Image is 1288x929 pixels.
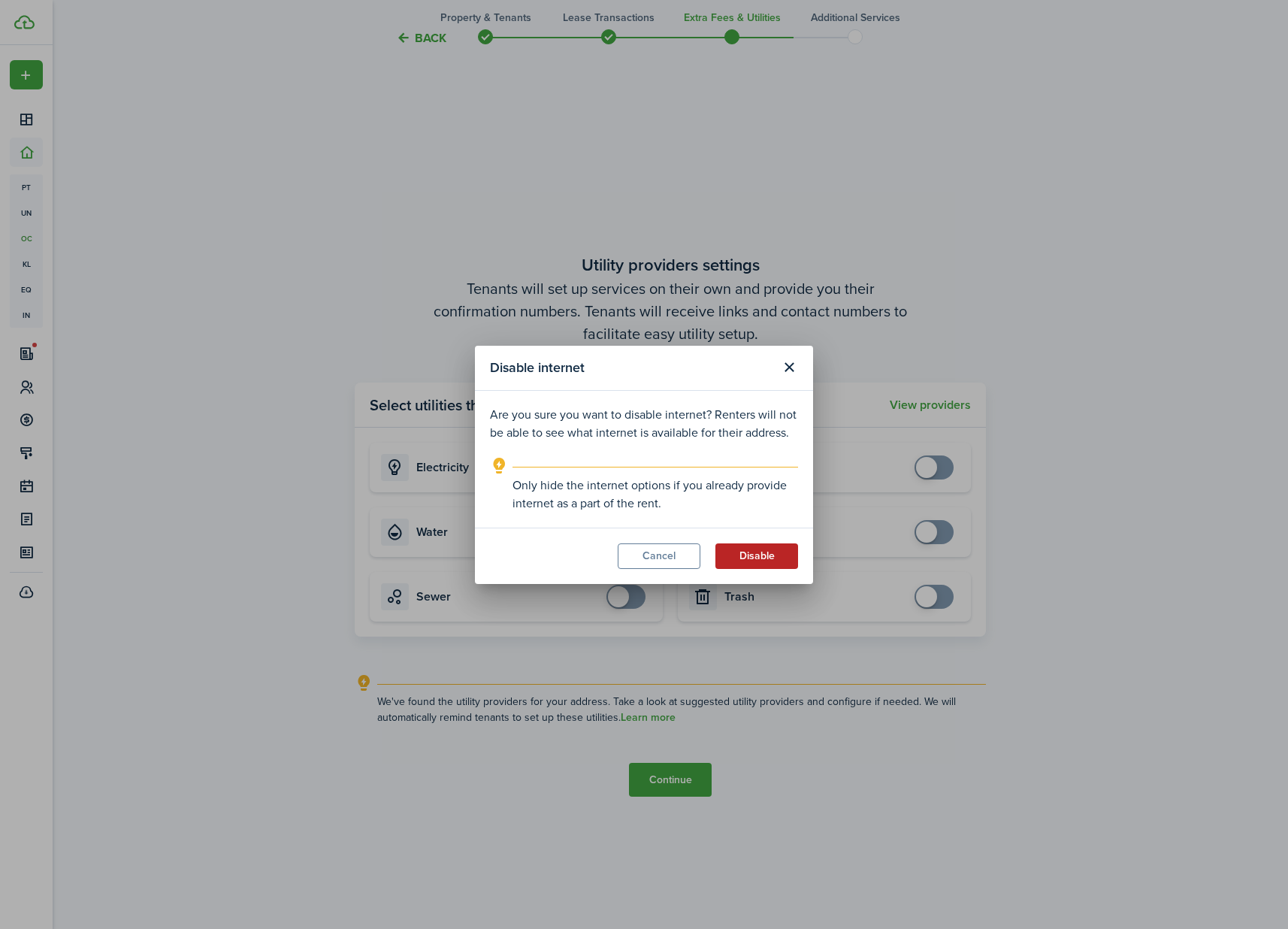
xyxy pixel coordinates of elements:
[490,457,509,475] i: outline
[618,543,700,569] button: Cancel
[776,355,802,380] button: Close modal
[490,353,772,383] modal-title: Disable internet
[512,477,798,513] explanation-description: Only hide the internet options if you already provide internet as a part of the rent.
[490,406,798,442] p: Are you sure you want to disable internet? Renters will not be able to see what internet is avail...
[715,543,798,569] button: Disable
